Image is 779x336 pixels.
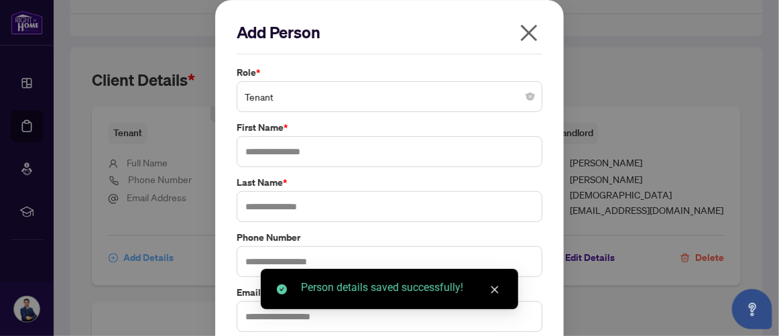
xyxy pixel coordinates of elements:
label: First Name [237,120,542,135]
label: Phone Number [237,230,542,245]
h2: Add Person [237,21,542,43]
span: close [490,285,499,294]
label: Role [237,65,542,80]
span: check-circle [277,284,287,294]
div: Person details saved successfully! [301,280,502,296]
label: Email Address [237,285,542,300]
span: close-circle [526,93,534,101]
button: Open asap [732,289,772,329]
label: Last Name [237,175,542,190]
span: close [518,22,540,44]
a: Close [487,282,502,297]
span: Tenant [245,84,534,109]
